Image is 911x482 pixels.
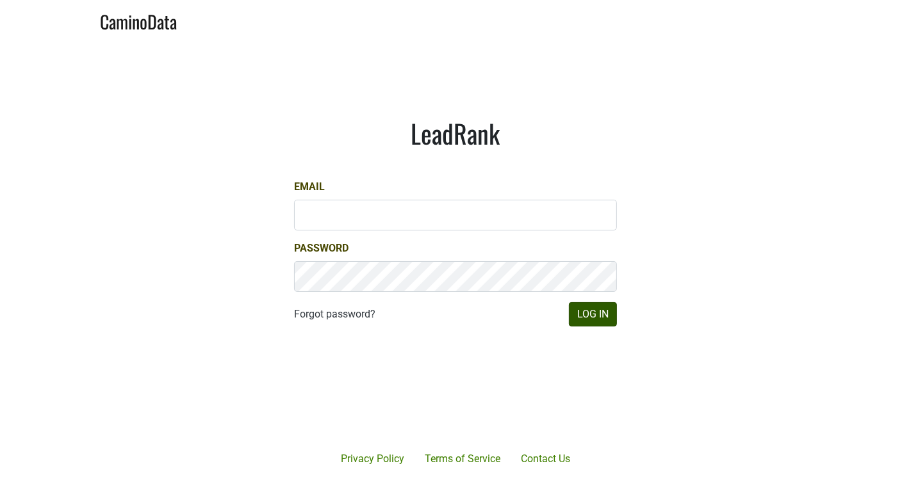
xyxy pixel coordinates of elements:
[294,118,617,149] h1: LeadRank
[569,302,617,326] button: Log In
[294,307,375,322] a: Forgot password?
[511,446,580,472] a: Contact Us
[414,446,511,472] a: Terms of Service
[331,446,414,472] a: Privacy Policy
[100,5,177,35] a: CaminoData
[294,241,349,256] label: Password
[294,179,325,195] label: Email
